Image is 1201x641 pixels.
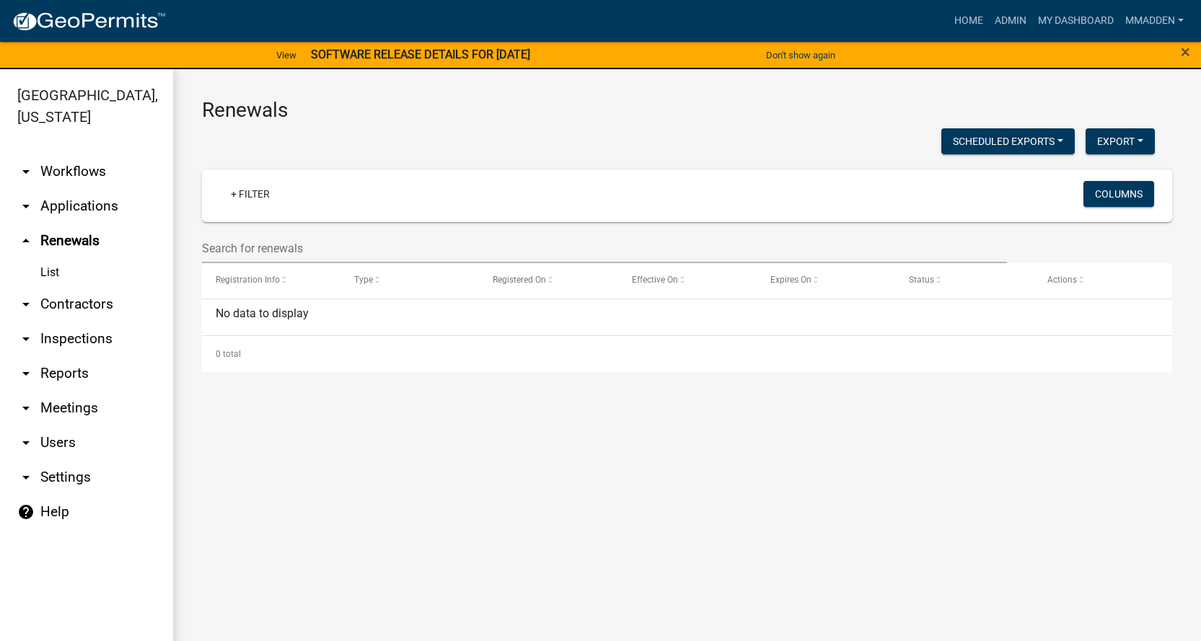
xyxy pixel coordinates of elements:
datatable-header-cell: Type [340,263,479,298]
span: Actions [1047,275,1077,285]
h3: Renewals [202,98,1172,123]
i: help [17,503,35,521]
i: arrow_drop_down [17,434,35,451]
div: 0 total [202,336,1172,372]
strong: SOFTWARE RELEASE DETAILS FOR [DATE] [311,48,530,61]
button: Don't show again [760,43,841,67]
i: arrow_drop_down [17,163,35,180]
span: Type [354,275,373,285]
span: Effective On [632,275,678,285]
a: View [270,43,302,67]
datatable-header-cell: Expires On [757,263,895,298]
i: arrow_drop_down [17,296,35,313]
a: My Dashboard [1032,7,1119,35]
button: Columns [1083,181,1154,207]
a: Home [949,7,989,35]
i: arrow_drop_up [17,232,35,249]
a: mmadden [1119,7,1189,35]
datatable-header-cell: Actions [1034,263,1172,298]
i: arrow_drop_down [17,399,35,417]
i: arrow_drop_down [17,365,35,382]
datatable-header-cell: Status [895,263,1034,298]
button: Close [1181,43,1190,61]
span: × [1181,42,1190,62]
input: Search for renewals [202,234,1007,263]
i: arrow_drop_down [17,469,35,486]
datatable-header-cell: Registration Info [202,263,340,298]
datatable-header-cell: Effective On [617,263,756,298]
button: Export [1086,128,1155,154]
span: Registration Info [216,275,280,285]
datatable-header-cell: Registered On [479,263,617,298]
i: arrow_drop_down [17,198,35,215]
a: Admin [989,7,1032,35]
button: Scheduled Exports [941,128,1075,154]
div: No data to display [202,299,1172,335]
i: arrow_drop_down [17,330,35,348]
span: Expires On [770,275,811,285]
a: + Filter [219,181,281,207]
span: Status [909,275,934,285]
span: Registered On [493,275,546,285]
